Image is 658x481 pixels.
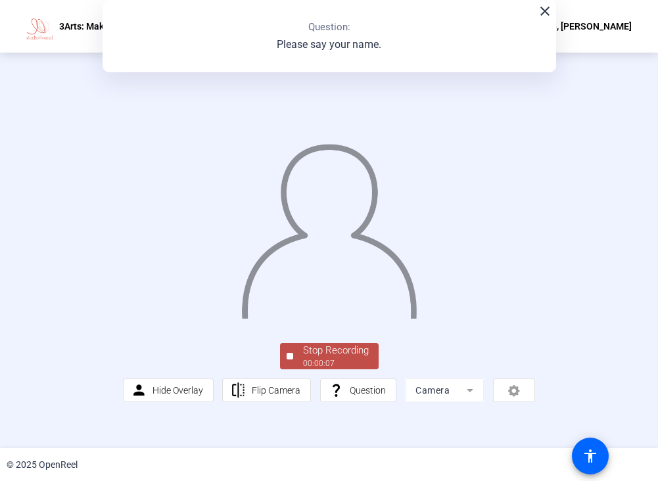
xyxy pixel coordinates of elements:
[252,385,300,396] span: Flip Camera
[328,382,344,399] mat-icon: question_mark
[303,357,369,369] div: 00:00:07
[350,385,386,396] span: Question
[320,378,396,402] button: Question
[308,20,350,35] p: Question:
[280,343,379,370] button: Stop Recording00:00:07
[230,382,247,399] mat-icon: flip
[222,378,311,402] button: Flip Camera
[131,382,147,399] mat-icon: person
[240,133,418,319] img: overlay
[303,343,369,358] div: Stop Recording
[518,18,632,34] div: Welcome, [PERSON_NAME]
[537,3,553,19] mat-icon: close
[277,37,381,53] p: Please say your name.
[7,458,78,472] div: © 2025 OpenReel
[26,13,53,39] img: OpenReel logo
[59,18,196,34] p: 3Arts: Make a Wave: 3 Questions
[582,448,598,464] mat-icon: accessibility
[123,378,214,402] button: Hide Overlay
[153,385,203,396] span: Hide Overlay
